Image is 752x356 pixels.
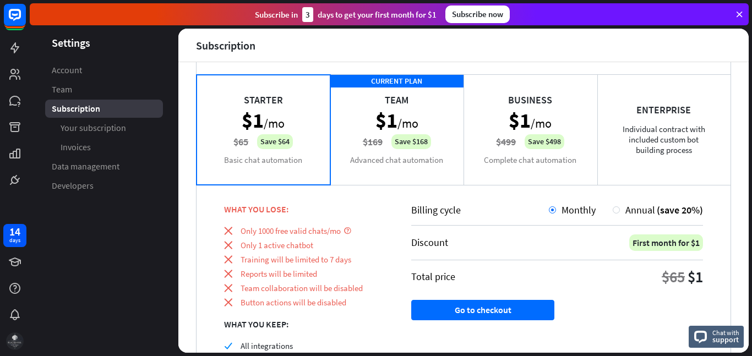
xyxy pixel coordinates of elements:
[629,234,703,251] div: First month for $1
[657,204,703,216] span: (save 20%)
[445,6,510,23] div: Subscribe now
[45,119,163,137] a: Your subscription
[45,61,163,79] a: Account
[45,80,163,98] a: Team
[196,39,255,52] div: Subscription
[52,64,82,76] span: Account
[224,241,232,249] i: close
[411,204,549,216] div: Billing cycle
[9,237,20,244] div: days
[625,204,655,216] span: Annual
[61,141,91,153] span: Invoices
[52,84,72,95] span: Team
[562,204,596,216] span: Monthly
[224,204,384,215] div: WHAT YOU LOSE:
[224,255,232,264] i: close
[9,227,20,237] div: 14
[241,254,351,265] span: Training will be limited to 7 days
[52,161,119,172] span: Data management
[224,342,232,350] i: check
[241,283,363,293] span: Team collaboration will be disabled
[411,300,554,320] button: Go to checkout
[61,122,126,134] span: Your subscription
[411,236,448,249] div: Discount
[224,284,232,292] i: close
[302,7,313,22] div: 3
[241,341,293,351] span: All integrations
[224,227,232,235] i: close
[30,35,178,50] header: Settings
[712,327,739,338] span: Chat with
[255,7,437,22] div: Subscribe in days to get your first month for $1
[688,267,703,287] div: $1
[241,269,317,279] span: Reports will be limited
[52,103,100,114] span: Subscription
[3,224,26,247] a: 14 days
[45,138,163,156] a: Invoices
[224,298,232,306] i: close
[712,335,739,344] span: support
[241,297,346,308] span: Button actions will be disabled
[224,319,384,330] div: WHAT YOU KEEP:
[45,157,163,176] a: Data management
[9,4,42,37] button: Open LiveChat chat widget
[52,180,94,191] span: Developers
[224,270,232,278] i: close
[662,267,685,287] div: $65
[45,177,163,195] a: Developers
[241,226,341,236] span: Only 1000 free valid chats/mo
[241,240,313,250] span: Only 1 active chatbot
[411,270,455,283] div: Total price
